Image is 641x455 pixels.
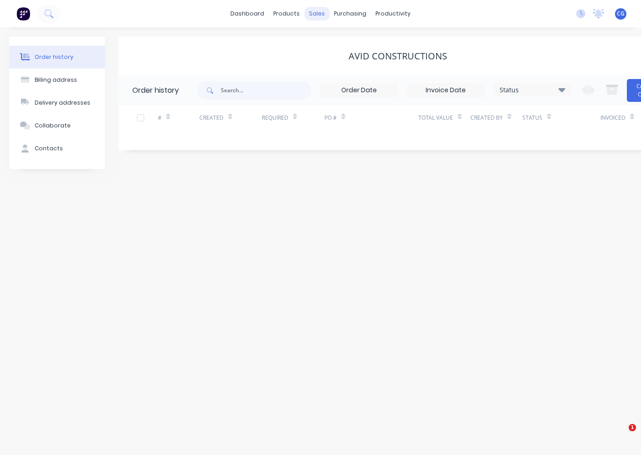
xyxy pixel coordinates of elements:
[329,7,371,21] div: purchasing
[199,105,262,130] div: Created
[9,46,105,69] button: Order history
[262,114,288,122] div: Required
[494,85,571,95] div: Status
[407,84,484,97] input: Invoice Date
[610,424,632,446] iframe: Intercom live chat
[470,114,503,122] div: Created By
[132,85,179,96] div: Order history
[470,105,522,130] div: Created By
[522,105,600,130] div: Status
[158,105,199,130] div: #
[629,424,636,431] span: 1
[35,76,77,84] div: Billing address
[418,114,453,122] div: Total Value
[9,137,105,160] button: Contacts
[9,91,105,114] button: Delivery addresses
[199,114,224,122] div: Created
[35,53,73,61] div: Order history
[262,105,324,130] div: Required
[35,99,90,107] div: Delivery addresses
[418,105,470,130] div: Total Value
[371,7,415,21] div: productivity
[269,7,304,21] div: products
[617,10,625,18] span: CG
[16,7,30,21] img: Factory
[221,81,311,100] input: Search...
[158,114,162,122] div: #
[600,114,625,122] div: Invoiced
[324,114,337,122] div: PO #
[226,7,269,21] a: dashboard
[321,84,397,97] input: Order Date
[9,114,105,137] button: Collaborate
[35,122,71,130] div: Collaborate
[522,114,542,122] div: Status
[349,51,447,62] div: Avid Constructions
[35,144,63,153] div: Contacts
[9,69,105,91] button: Billing address
[324,105,418,130] div: PO #
[304,7,329,21] div: sales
